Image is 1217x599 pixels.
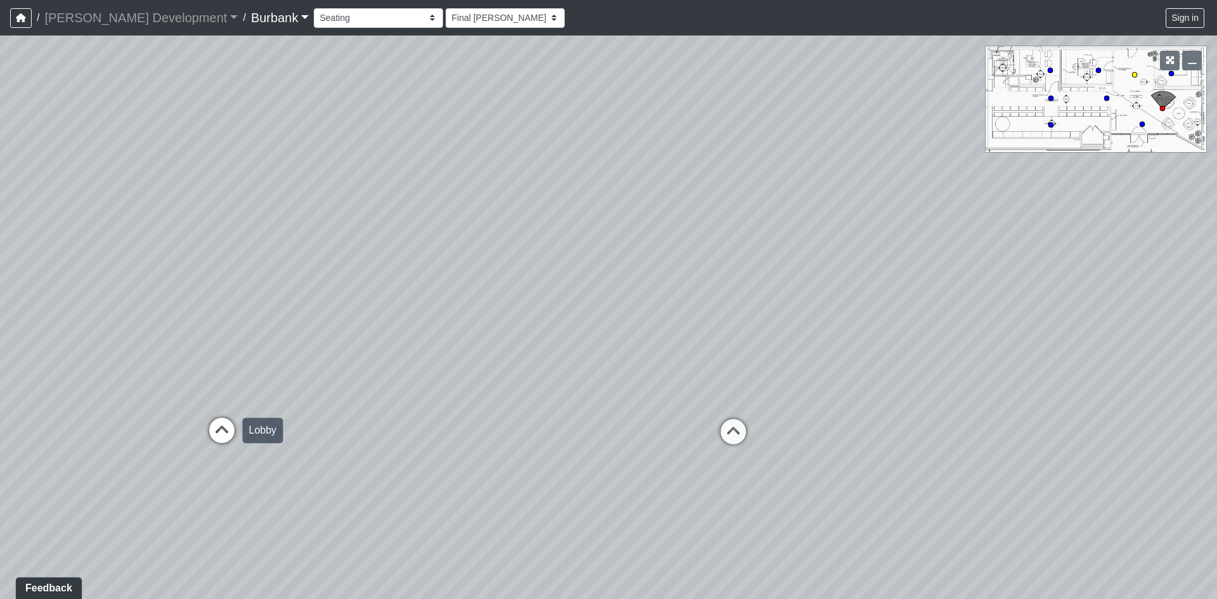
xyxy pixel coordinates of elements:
[44,5,238,30] a: [PERSON_NAME] Development
[238,5,250,30] span: /
[251,5,309,30] a: Burbank
[32,5,44,30] span: /
[243,418,283,443] div: Lobby
[1166,8,1204,28] button: Sign in
[10,574,84,599] iframe: Ybug feedback widget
